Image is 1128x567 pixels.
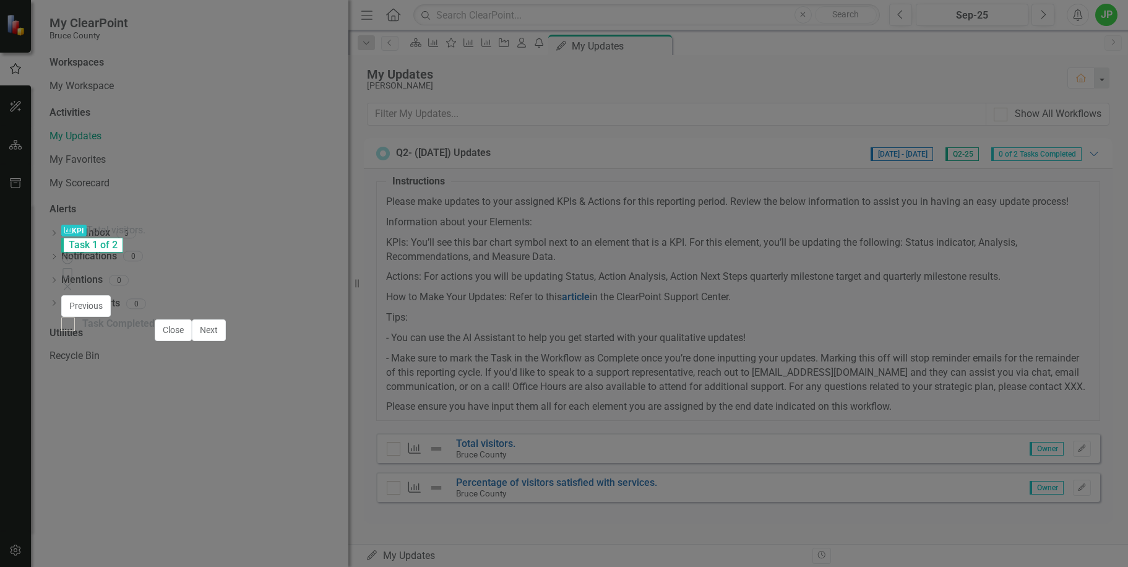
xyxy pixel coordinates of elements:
[61,238,123,253] span: Task 1 of 2
[61,295,111,317] button: Previous
[82,317,155,331] div: Task Completed
[87,224,145,236] span: Total visitors.
[155,319,192,341] button: Close
[192,319,226,341] button: Next
[61,225,87,236] span: KPI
